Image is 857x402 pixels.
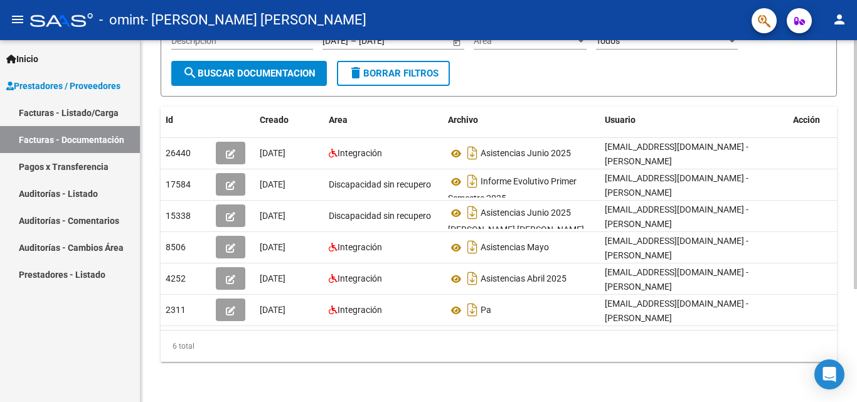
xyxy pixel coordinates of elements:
button: Open calendar [450,35,463,48]
input: Fecha inicio [322,36,348,46]
span: 4252 [166,273,186,283]
span: Asistencias Junio 2025 [481,149,571,159]
span: Inicio [6,52,38,66]
span: [EMAIL_ADDRESS][DOMAIN_NAME] - [PERSON_NAME] [605,204,748,229]
i: Descargar documento [464,237,481,257]
span: Asistencias Abril 2025 [481,274,567,284]
span: Prestadores / Proveedores [6,79,120,93]
span: [EMAIL_ADDRESS][DOMAIN_NAME] - [PERSON_NAME] [605,173,748,198]
datatable-header-cell: Archivo [443,107,600,134]
span: 15338 [166,211,191,221]
datatable-header-cell: Creado [255,107,324,134]
span: [EMAIL_ADDRESS][DOMAIN_NAME] - [PERSON_NAME] [605,142,748,166]
span: Usuario [605,115,636,125]
span: Acción [793,115,820,125]
span: Archivo [448,115,478,125]
i: Descargar documento [464,300,481,320]
span: [EMAIL_ADDRESS][DOMAIN_NAME] - [PERSON_NAME] [605,236,748,260]
span: Creado [260,115,289,125]
span: Discapacidad sin recupero [329,179,431,189]
span: - omint [99,6,144,34]
span: [DATE] [260,305,285,315]
i: Descargar documento [464,171,481,191]
span: [DATE] [260,148,285,158]
mat-icon: search [183,65,198,80]
div: 6 total [161,331,837,362]
span: 26440 [166,148,191,158]
span: 17584 [166,179,191,189]
button: Buscar Documentacion [171,61,327,86]
input: Fecha fin [359,36,420,46]
datatable-header-cell: Area [324,107,443,134]
i: Descargar documento [464,203,481,223]
span: [DATE] [260,211,285,221]
span: Asistencias Junio 2025 [PERSON_NAME] [PERSON_NAME] [448,208,584,235]
i: Descargar documento [464,143,481,163]
span: Integración [338,242,382,252]
span: [EMAIL_ADDRESS][DOMAIN_NAME] - [PERSON_NAME] [605,267,748,292]
span: Id [166,115,173,125]
mat-icon: person [832,12,847,27]
span: – [351,36,356,46]
mat-icon: delete [348,65,363,80]
span: [DATE] [260,242,285,252]
span: - [PERSON_NAME] [PERSON_NAME] [144,6,366,34]
span: Discapacidad sin recupero [329,211,431,221]
span: Pa [481,305,491,315]
span: Área [474,36,575,46]
span: Informe Evolutivo Primer Semestre 2025 [448,177,577,204]
span: 8506 [166,242,186,252]
span: [EMAIL_ADDRESS][DOMAIN_NAME] - [PERSON_NAME] [605,299,748,323]
span: Area [329,115,348,125]
span: 2311 [166,305,186,315]
span: Buscar Documentacion [183,68,316,79]
span: [DATE] [260,179,285,189]
span: Borrar Filtros [348,68,439,79]
mat-icon: menu [10,12,25,27]
span: Integración [338,273,382,283]
span: Todos [596,36,620,46]
span: Integración [338,305,382,315]
button: Borrar Filtros [337,61,450,86]
datatable-header-cell: Id [161,107,211,134]
div: Open Intercom Messenger [814,359,844,389]
span: Asistencias Mayo [481,243,549,253]
datatable-header-cell: Usuario [600,107,788,134]
i: Descargar documento [464,268,481,288]
span: [DATE] [260,273,285,283]
datatable-header-cell: Acción [788,107,851,134]
span: Integración [338,148,382,158]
